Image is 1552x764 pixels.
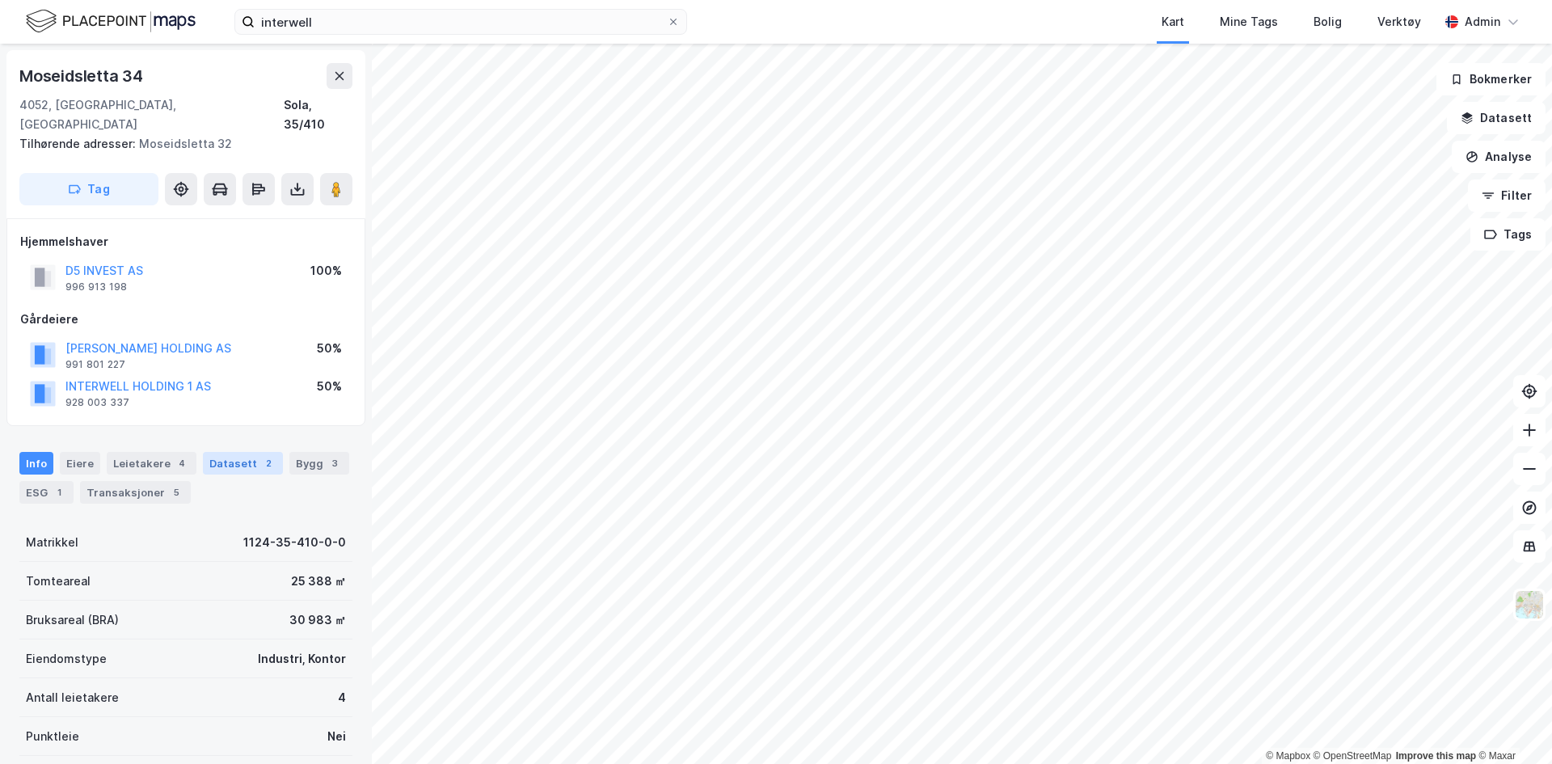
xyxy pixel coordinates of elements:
div: 2 [260,455,276,471]
div: Hjemmelshaver [20,232,352,251]
div: Eiere [60,452,100,475]
a: Improve this map [1396,750,1476,762]
div: 30 983 ㎡ [289,610,346,630]
div: Matrikkel [26,533,78,552]
button: Tags [1470,218,1546,251]
div: ESG [19,481,74,504]
div: 4 [174,455,190,471]
iframe: Chat Widget [1471,686,1552,764]
div: Moseidsletta 34 [19,63,146,89]
button: Datasett [1447,102,1546,134]
button: Tag [19,173,158,205]
div: Leietakere [107,452,196,475]
div: Verktøy [1377,12,1421,32]
div: 4052, [GEOGRAPHIC_DATA], [GEOGRAPHIC_DATA] [19,95,284,134]
a: Mapbox [1266,750,1310,762]
div: Admin [1465,12,1500,32]
div: Antall leietakere [26,688,119,707]
div: 50% [317,377,342,396]
span: Tilhørende adresser: [19,137,139,150]
div: 25 388 ㎡ [291,572,346,591]
div: Industri, Kontor [258,649,346,669]
img: Z [1514,589,1545,620]
div: Kart [1162,12,1184,32]
div: Gårdeiere [20,310,352,329]
div: Bruksareal (BRA) [26,610,119,630]
div: Sola, 35/410 [284,95,352,134]
div: Info [19,452,53,475]
div: 996 913 198 [65,281,127,293]
div: Nei [327,727,346,746]
div: 928 003 337 [65,396,129,409]
div: Mine Tags [1220,12,1278,32]
div: Eiendomstype [26,649,107,669]
a: OpenStreetMap [1314,750,1392,762]
div: 50% [317,339,342,358]
div: 5 [168,484,184,500]
div: 3 [327,455,343,471]
div: Punktleie [26,727,79,746]
div: Kontrollprogram for chat [1471,686,1552,764]
div: Tomteareal [26,572,91,591]
button: Filter [1468,179,1546,212]
div: 1124-35-410-0-0 [243,533,346,552]
div: 991 801 227 [65,358,125,371]
button: Bokmerker [1436,63,1546,95]
div: Bolig [1314,12,1342,32]
div: Bygg [289,452,349,475]
div: 4 [338,688,346,707]
div: 100% [310,261,342,281]
img: logo.f888ab2527a4732fd821a326f86c7f29.svg [26,7,196,36]
div: Transaksjoner [80,481,191,504]
button: Analyse [1452,141,1546,173]
div: Moseidsletta 32 [19,134,339,154]
input: Søk på adresse, matrikkel, gårdeiere, leietakere eller personer [255,10,667,34]
div: 1 [51,484,67,500]
div: Datasett [203,452,283,475]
